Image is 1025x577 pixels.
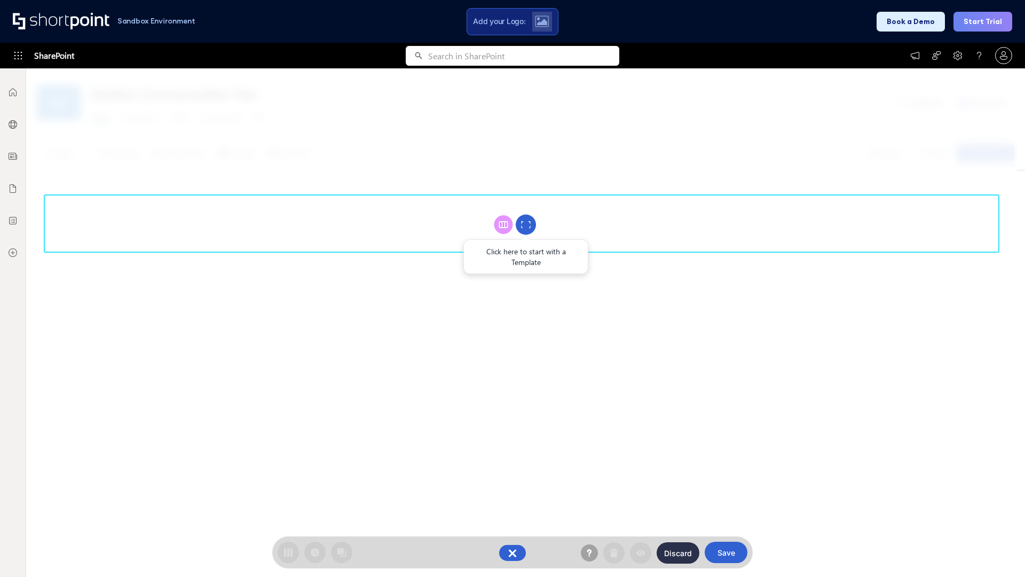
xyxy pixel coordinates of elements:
[953,12,1012,32] button: Start Trial
[428,46,619,66] input: Search in SharePoint
[705,542,747,563] button: Save
[535,15,549,27] img: Upload logo
[972,526,1025,577] iframe: Chat Widget
[657,542,699,564] button: Discard
[117,18,195,24] h1: Sandbox Environment
[34,43,74,68] span: SharePoint
[877,12,945,32] button: Book a Demo
[473,17,525,26] span: Add your Logo:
